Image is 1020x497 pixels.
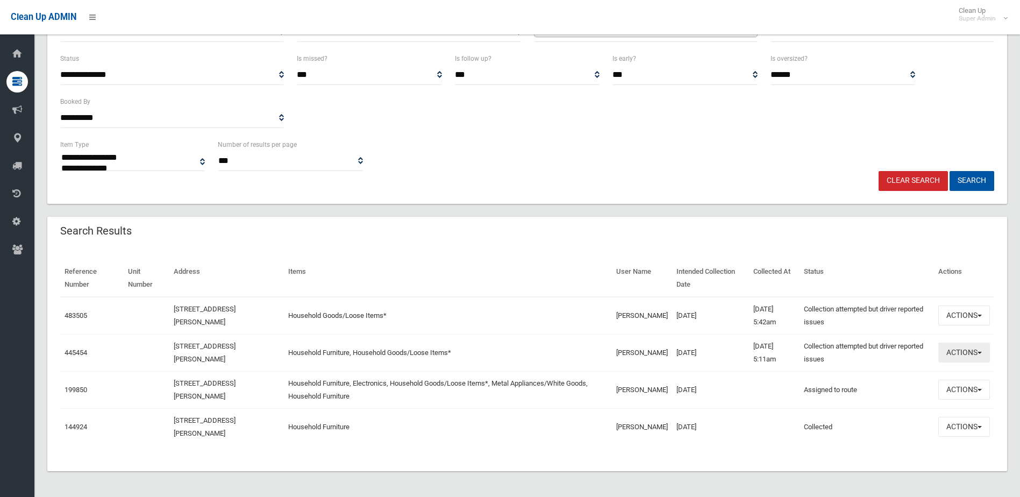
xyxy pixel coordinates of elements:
a: 144924 [65,423,87,431]
a: [STREET_ADDRESS][PERSON_NAME] [174,416,236,437]
a: 199850 [65,386,87,394]
label: Booked By [60,96,90,108]
button: Search [950,171,994,191]
td: Collection attempted but driver reported issues [800,297,934,335]
th: Address [169,260,284,297]
th: User Name [612,260,672,297]
label: Is early? [612,53,636,65]
td: [DATE] [672,371,749,408]
th: Items [284,260,612,297]
td: [DATE] 5:11am [749,334,800,371]
td: Household Furniture, Household Goods/Loose Items* [284,334,612,371]
th: Collected At [749,260,800,297]
button: Actions [938,380,990,400]
td: Assigned to route [800,371,934,408]
label: Is oversized? [771,53,808,65]
span: Clean Up [953,6,1007,23]
a: [STREET_ADDRESS][PERSON_NAME] [174,379,236,400]
label: Status [60,53,79,65]
a: [STREET_ADDRESS][PERSON_NAME] [174,305,236,326]
small: Super Admin [959,15,996,23]
td: [DATE] [672,334,749,371]
td: Household Goods/Loose Items* [284,297,612,335]
td: [DATE] [672,408,749,445]
button: Actions [938,343,990,363]
label: Is missed? [297,53,327,65]
td: [DATE] [672,297,749,335]
span: Clean Up ADMIN [11,12,76,22]
th: Status [800,260,934,297]
td: [PERSON_NAME] [612,371,672,408]
label: Number of results per page [218,139,297,151]
th: Intended Collection Date [672,260,749,297]
td: [PERSON_NAME] [612,297,672,335]
th: Actions [934,260,994,297]
td: [DATE] 5:42am [749,297,800,335]
a: 483505 [65,311,87,319]
button: Actions [938,306,990,325]
td: Collected [800,408,934,445]
button: Actions [938,417,990,437]
td: Household Furniture [284,408,612,445]
td: Collection attempted but driver reported issues [800,334,934,371]
th: Reference Number [60,260,124,297]
a: 445454 [65,349,87,357]
header: Search Results [47,221,145,242]
label: Item Type [60,139,89,151]
a: [STREET_ADDRESS][PERSON_NAME] [174,342,236,363]
td: [PERSON_NAME] [612,334,672,371]
td: Household Furniture, Electronics, Household Goods/Loose Items*, Metal Appliances/White Goods, Hou... [284,371,612,408]
th: Unit Number [124,260,169,297]
td: [PERSON_NAME] [612,408,672,445]
label: Is follow up? [455,53,491,65]
a: Clear Search [879,171,948,191]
